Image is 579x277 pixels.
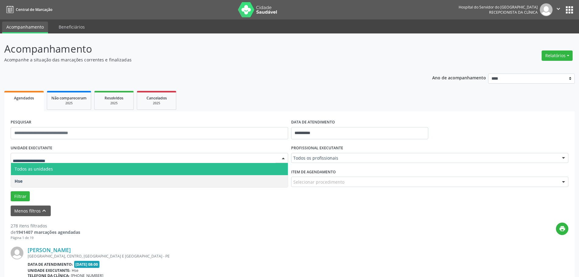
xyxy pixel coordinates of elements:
a: Central de Marcação [4,5,52,15]
button: print [556,223,568,235]
div: 278 itens filtrados [11,223,80,229]
label: UNIDADE EXECUTANTE [11,144,52,153]
label: DATA DE ATENDIMENTO [291,118,335,127]
div: 2025 [141,101,172,106]
div: [GEOGRAPHIC_DATA], CENTRO, [GEOGRAPHIC_DATA] E [GEOGRAPHIC_DATA] - PE [28,254,477,259]
span: [DATE] 08:00 [74,261,100,268]
img: img [11,247,23,259]
i: keyboard_arrow_up [41,207,47,214]
span: Não compareceram [51,95,87,101]
span: Central de Marcação [16,7,52,12]
span: Resolvidos [105,95,123,101]
p: Acompanhamento [4,41,404,57]
span: Agendados [14,95,34,101]
span: Hse [72,268,78,273]
b: Data de atendimento: [28,262,73,267]
a: Beneficiários [54,22,89,32]
div: de [11,229,80,235]
a: Acompanhamento [2,22,48,33]
div: 2025 [51,101,87,106]
button:  [553,3,564,16]
span: Hse [15,178,22,184]
span: Recepcionista da clínica [489,10,538,15]
label: PESQUISAR [11,118,31,127]
div: Hospital do Servidor do [GEOGRAPHIC_DATA] [459,5,538,10]
a: [PERSON_NAME] [28,247,71,253]
div: 2025 [99,101,129,106]
p: Ano de acompanhamento [432,74,486,81]
i: print [559,225,566,232]
span: Todos as unidades [15,166,53,172]
b: Unidade executante: [28,268,71,273]
label: Item de agendamento [291,167,336,177]
span: Selecionar procedimento [293,179,344,185]
span: Todos os profissionais [293,155,556,161]
img: img [540,3,553,16]
label: PROFISSIONAL EXECUTANTE [291,144,343,153]
button: Menos filtroskeyboard_arrow_up [11,206,51,216]
button: Relatórios [542,50,573,61]
span: Cancelados [146,95,167,101]
button: apps [564,5,575,15]
strong: 1941407 marcações agendadas [16,229,80,235]
p: Acompanhe a situação das marcações correntes e finalizadas [4,57,404,63]
div: Página 1 de 19 [11,235,80,241]
i:  [555,5,562,12]
button: Filtrar [11,191,30,202]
